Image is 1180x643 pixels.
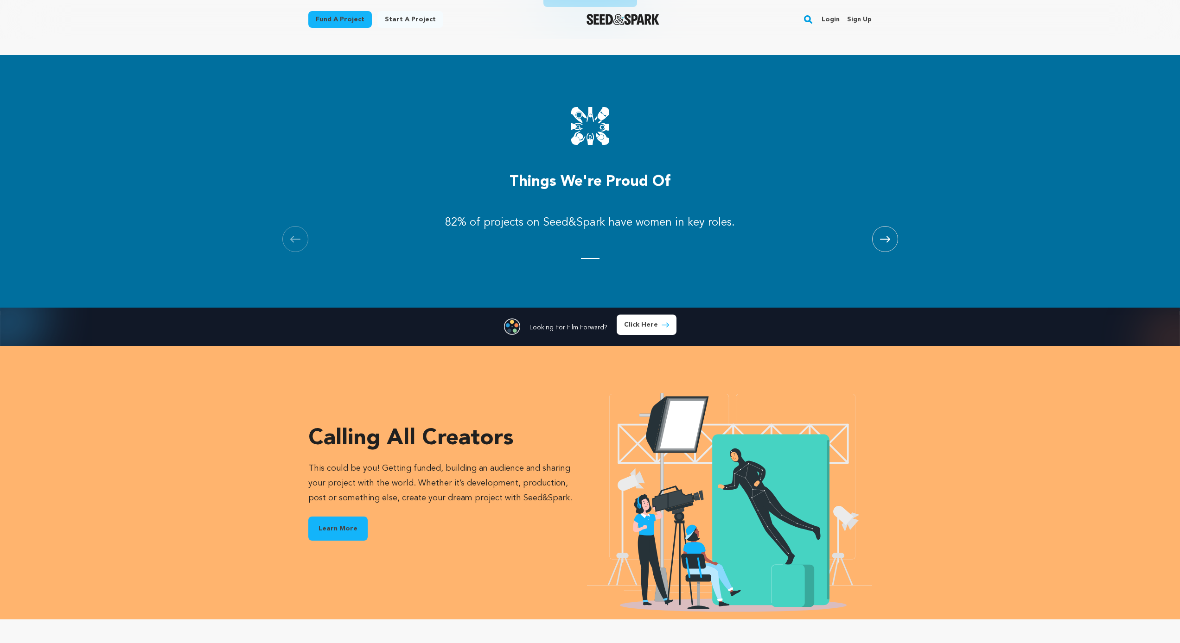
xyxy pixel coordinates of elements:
[587,14,659,25] img: Seed&Spark Logo Dark Mode
[847,12,872,27] a: Sign up
[571,107,609,145] img: Seed&Spark Community Icon
[587,14,659,25] a: Seed&Spark Homepage
[377,11,443,28] a: Start a project
[587,383,872,612] img: Seed&Spark Creators Icon
[308,11,372,28] a: Fund a project
[308,428,587,450] h3: Calling all creators
[445,215,735,230] p: 82% of projects on Seed&Spark have women in key roles.
[504,318,520,335] img: Seed&Spark Film Forward Icon
[617,315,676,335] a: Click Here
[308,171,872,193] h3: Things we're proud of
[529,323,607,332] p: Looking For Film Forward?
[308,517,368,541] a: Learn More
[308,461,587,505] p: This could be you! Getting funded, building an audience and sharing your project with the world. ...
[822,12,840,27] a: Login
